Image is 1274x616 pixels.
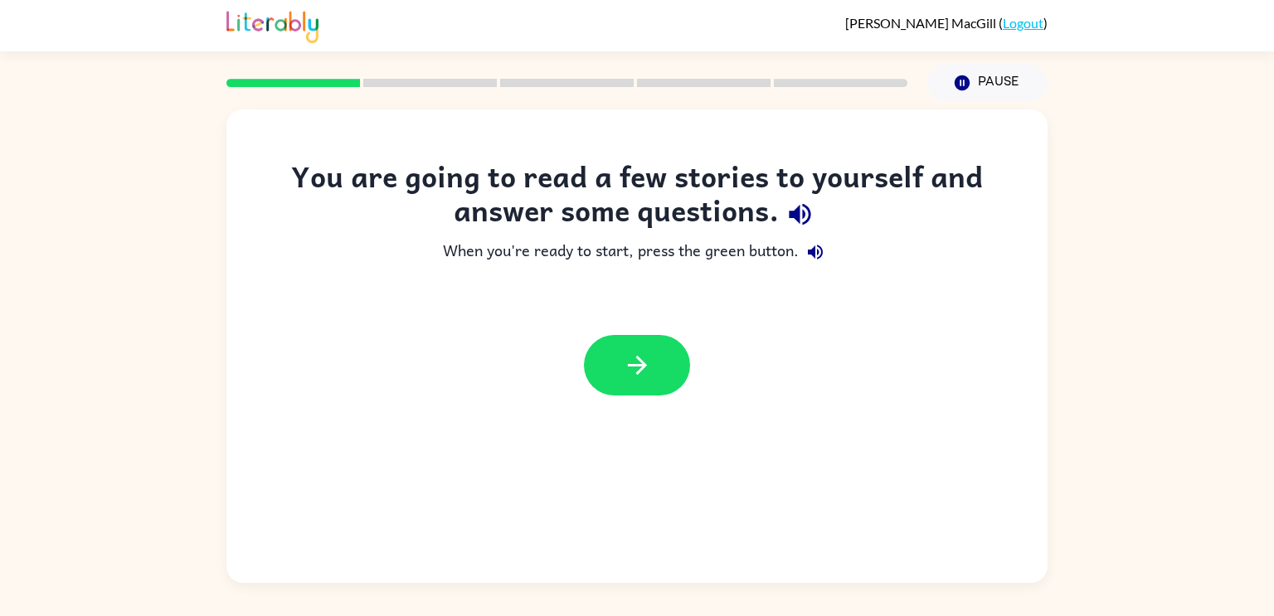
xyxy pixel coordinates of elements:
span: [PERSON_NAME] MacGill [845,15,999,31]
div: ( ) [845,15,1048,31]
a: Logout [1003,15,1043,31]
button: Pause [927,64,1048,102]
img: Literably [226,7,318,43]
div: When you're ready to start, press the green button. [260,235,1014,269]
div: You are going to read a few stories to yourself and answer some questions. [260,159,1014,235]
